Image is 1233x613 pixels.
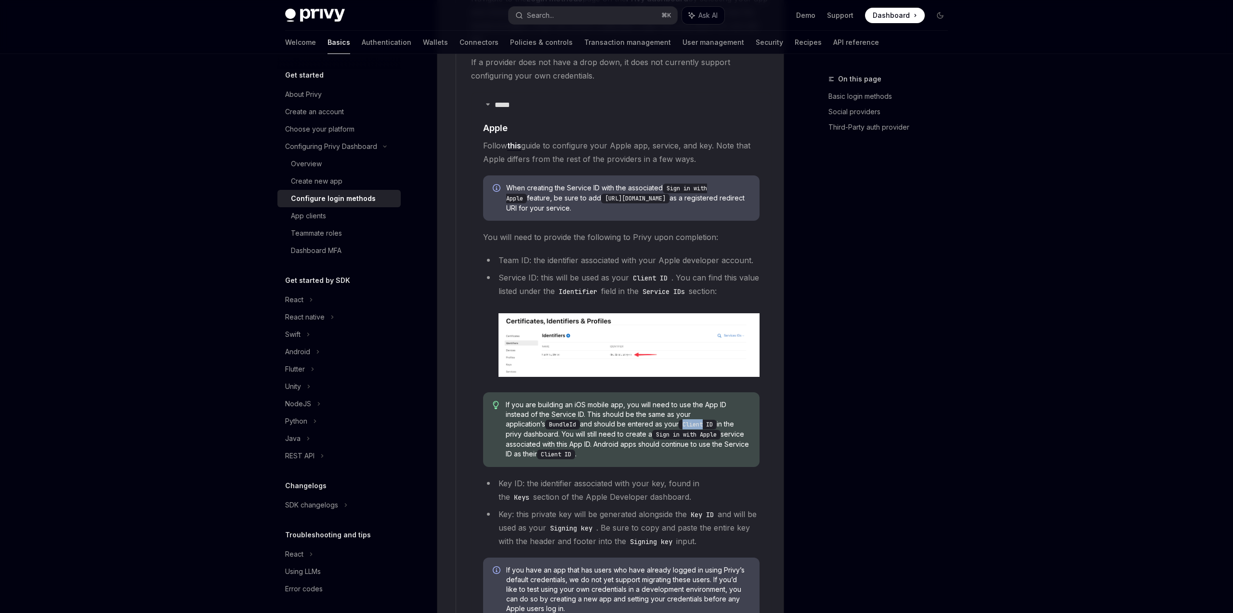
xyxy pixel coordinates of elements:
a: Welcome [285,31,316,54]
div: Unity [285,381,301,392]
a: Authentication [362,31,411,54]
a: Dashboard MFA [277,242,401,259]
span: ⌘ K [661,12,671,19]
a: Teammate roles [277,225,401,242]
a: Create an account [277,103,401,120]
div: Teammate roles [291,227,342,239]
div: Create new app [291,175,342,187]
div: Choose your platform [285,123,354,135]
svg: Info [493,566,502,576]
li: Key: this private key will be generated alongside the and will be used as your . Be sure to copy ... [483,507,760,548]
a: Social providers [828,104,956,120]
code: Client ID [679,420,717,429]
span: Dashboard [873,11,910,20]
div: Configuring Privy Dashboard [285,141,377,152]
div: Python [285,415,307,427]
a: Create new app [277,173,401,190]
button: Search...⌘K [509,7,677,24]
button: Ask AI [682,7,724,24]
div: Overview [291,158,322,170]
div: Java [285,433,301,444]
img: dark logo [285,9,345,22]
button: Toggle dark mode [932,8,948,23]
a: Choose your platform [277,120,401,138]
div: Using LLMs [285,566,321,577]
div: Search... [527,10,554,21]
code: BundleId [545,420,580,429]
div: React [285,548,303,560]
span: Ask AI [698,11,718,20]
a: Recipes [795,31,822,54]
h5: Troubleshooting and tips [285,529,371,541]
div: App clients [291,210,326,222]
span: Follow guide to configure your Apple app, service, and key. Note that Apple differs from the rest... [483,139,760,166]
a: Wallets [423,31,448,54]
code: Keys [510,492,533,503]
a: this [507,141,521,151]
h5: Changelogs [285,480,327,492]
a: API reference [833,31,879,54]
a: Configure login methods [277,190,401,207]
div: Android [285,346,310,358]
div: About Privy [285,89,322,100]
span: On this page [838,73,881,85]
code: Client ID [537,450,575,459]
div: SDK changelogs [285,499,338,511]
a: Demo [796,11,815,20]
div: Error codes [285,583,323,595]
a: About Privy [277,86,401,103]
div: Flutter [285,363,305,375]
div: React [285,294,303,306]
li: Team ID: the identifier associated with your Apple developer account. [483,253,760,267]
code: Signing key [546,523,596,533]
h5: Get started by SDK [285,275,350,286]
span: You will need to provide the following to Privy upon completion: [483,230,760,244]
a: Error codes [277,580,401,598]
code: [URL][DOMAIN_NAME] [601,194,669,203]
code: Sign in with Apple [652,430,721,440]
span: Apple [483,121,508,134]
a: Basics [328,31,350,54]
li: Service ID: this will be used as your . You can find this value listed under the field in the sec... [483,271,760,377]
div: REST API [285,450,315,462]
li: Key ID: the identifier associated with your key, found in the section of the Apple Developer dash... [483,477,760,504]
code: Service IDs [639,286,689,297]
svg: Tip [493,401,499,410]
a: Using LLMs [277,563,401,580]
img: Apple services id [498,313,760,377]
code: Identifier [555,286,601,297]
span: If you are building an iOS mobile app, you will need to use the App ID instead of the Service ID.... [506,400,750,459]
div: NodeJS [285,398,311,410]
code: Sign in with Apple [506,184,707,203]
code: Key ID [687,509,718,520]
a: Support [827,11,853,20]
h5: Get started [285,69,324,81]
a: User management [682,31,744,54]
span: If a provider does not have a drop down, it does not currently support configuring your own crede... [471,55,772,82]
a: Overview [277,155,401,173]
a: App clients [277,207,401,225]
div: Configure login methods [291,193,376,204]
a: Third-Party auth provider [828,120,956,135]
a: Transaction management [584,31,671,54]
span: When creating the Service ID with the associated feature, be sure to add as a registered redirect... [506,183,750,213]
code: Signing key [626,536,676,547]
a: Basic login methods [828,89,956,104]
a: Connectors [459,31,498,54]
div: Swift [285,329,301,340]
a: Dashboard [865,8,925,23]
a: Policies & controls [510,31,573,54]
a: Security [756,31,783,54]
svg: Info [493,184,502,194]
code: Client ID [629,273,671,283]
div: Dashboard MFA [291,245,341,256]
div: React native [285,311,325,323]
div: Create an account [285,106,344,118]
